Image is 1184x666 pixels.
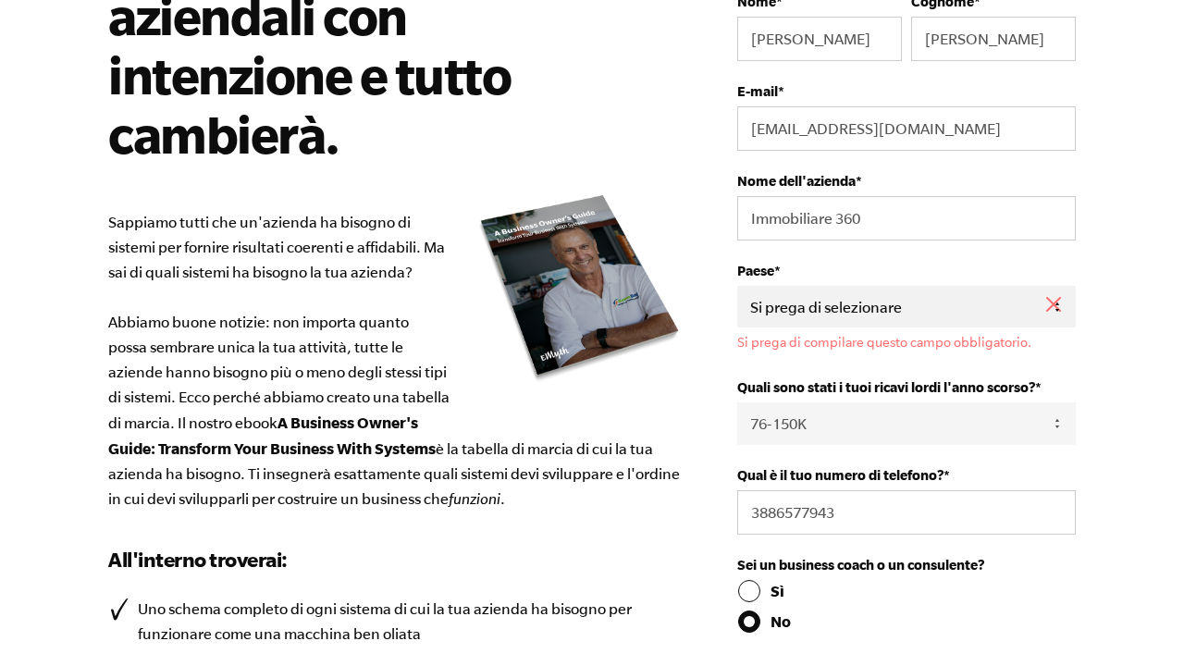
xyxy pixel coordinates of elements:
[737,557,984,573] span: Sei un business coach o un consulente?
[1091,577,1184,666] iframe: Widget di chat
[737,263,774,278] span: Paese
[108,413,436,457] b: A Business Owner's Guide: Transform Your Business With Systems
[1091,577,1184,666] div: Chat con widget
[737,467,943,483] span: Qual è il tuo numero di telefono?
[737,379,1035,395] span: Quali sono stati i tuoi ricavi lordi l'anno scorso?
[737,83,778,99] span: E-mail
[108,597,682,647] li: Uno schema completo di ogni sistema di cui la tua azienda ha bisogno per funzionare come una macc...
[108,210,682,512] p: Sappiamo tutti che un'azienda ha bisogno di sistemi per fornire risultati coerenti e affidabili. ...
[737,335,1076,350] label: Si prega di compilare questo campo obbligatorio.
[108,545,682,574] h3: All'interno troverai:
[737,173,856,189] span: Nome dell'azienda
[478,193,682,383] img: nuova_tabella_marcia_copertina_093019
[449,490,500,507] em: funzioni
